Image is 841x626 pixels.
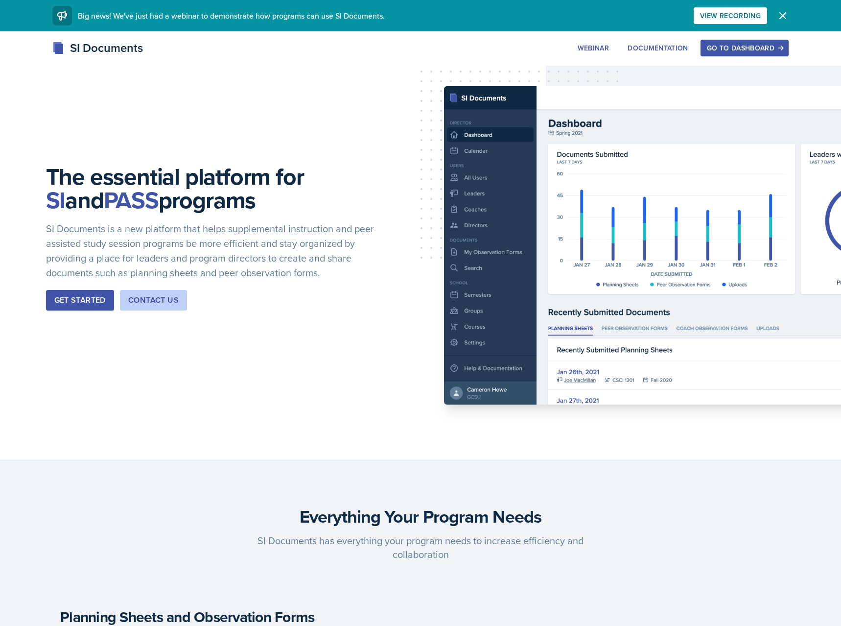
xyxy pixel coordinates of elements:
[120,290,187,311] button: Contact Us
[54,294,106,306] div: Get Started
[694,7,767,24] button: View Recording
[60,608,413,626] h4: Planning Sheets and Observation Forms
[60,506,781,526] h3: Everything Your Program Needs
[78,10,385,21] span: Big news! We've just had a webinar to demonstrate how programs can use SI Documents.
[621,40,695,56] button: Documentation
[128,294,179,306] div: Contact Us
[578,44,609,52] div: Webinar
[701,40,789,56] button: Go to Dashboard
[700,12,761,20] div: View Recording
[628,44,688,52] div: Documentation
[52,39,143,57] div: SI Documents
[707,44,782,52] div: Go to Dashboard
[46,290,114,311] button: Get Started
[571,40,615,56] button: Webinar
[233,534,608,561] p: SI Documents has everything your program needs to increase efficiency and collaboration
